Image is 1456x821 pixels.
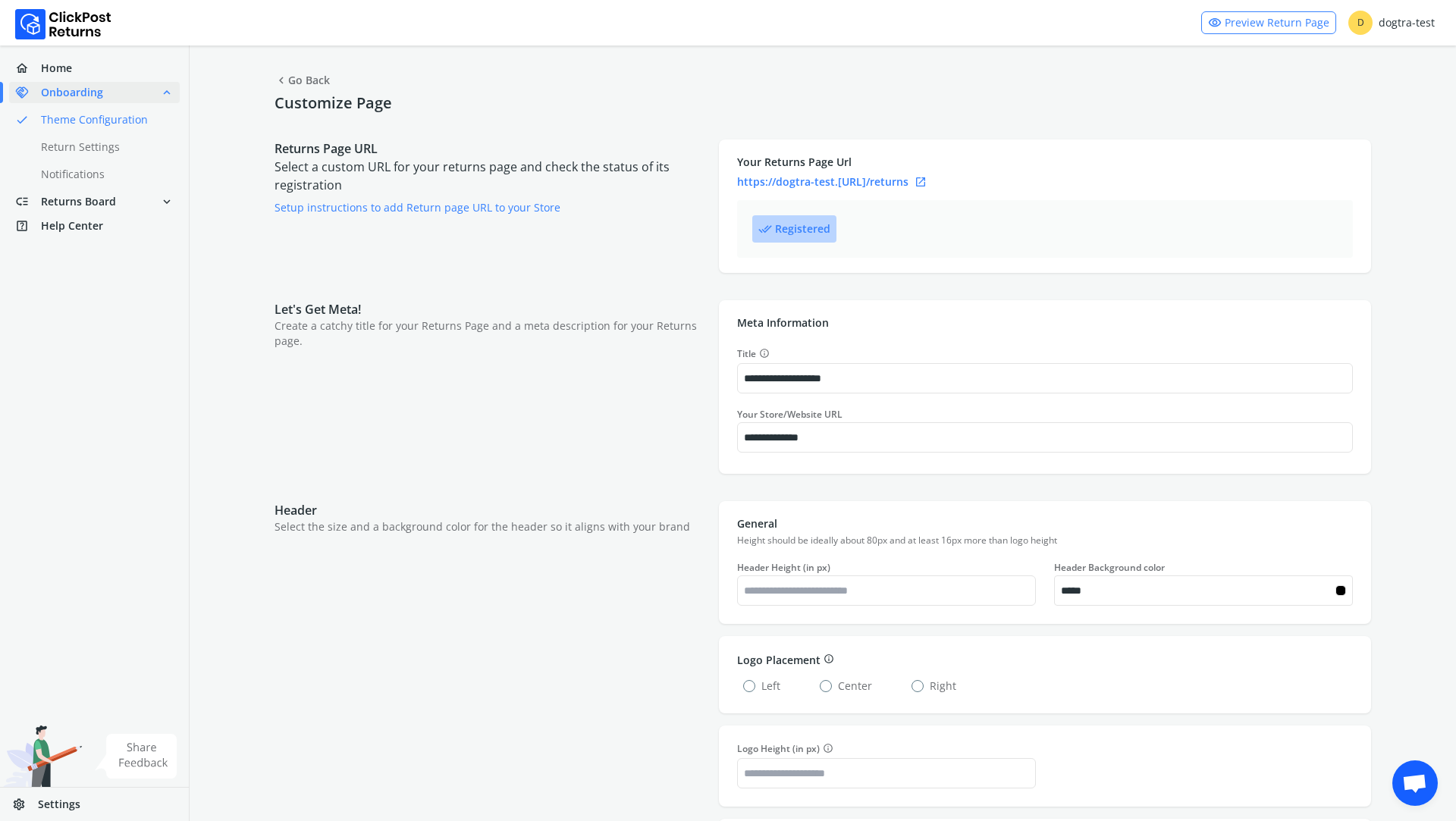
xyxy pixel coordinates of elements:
p: Create a catchy title for your Returns Page and a meta description for your Returns page. [275,318,704,349]
p: Meta Information [737,315,1353,331]
span: info [823,741,833,756]
a: visibilityPreview Return Page [1201,11,1336,34]
a: doneTheme Configuration [9,109,198,130]
button: Title [756,346,770,362]
label: Your Store/Website URL [737,409,1353,421]
p: Height should be ideally about 80px and at least 16px more than logo height [737,534,1353,547]
div: Select a custom URL for your returns page and check the status of its registration [275,139,704,273]
span: Help Center [41,218,103,233]
label: Right [912,678,956,694]
a: homeHome [9,58,180,79]
span: expand_more [160,191,174,212]
span: Settings [38,797,80,812]
label: Left [743,678,780,694]
a: help_centerHelp Center [9,215,180,237]
a: Notifications [9,164,198,185]
img: Logo [15,9,111,39]
span: D [1348,11,1373,35]
h4: Customize Page [275,94,1371,112]
p: Let's Get Meta! [275,300,704,318]
label: Title [737,346,1353,362]
a: Return Settings [9,136,198,158]
span: visibility [1208,12,1222,33]
span: info [824,651,834,666]
a: Setup instructions to add Return page URL to your Store [275,200,560,215]
a: Open chat [1392,760,1438,806]
span: Go Back [275,70,330,91]
button: Logo Height (in px) [820,741,833,757]
label: Header Background color [1054,562,1353,574]
label: Logo Height (in px) [737,741,1036,757]
span: low_priority [15,191,41,212]
span: settings [12,794,38,815]
span: handshake [15,82,41,103]
span: open_in_new [915,173,927,191]
span: home [15,58,41,79]
p: Header [275,501,704,519]
p: Select the size and a background color for the header so it aligns with your brand [275,519,704,534]
button: info [821,651,834,668]
p: Returns Page URL [275,139,704,158]
span: expand_less [160,82,174,103]
label: Header Height (in px) [737,562,1036,574]
span: done_all [758,218,772,240]
img: share feedback [95,734,177,779]
span: Returns Board [41,194,116,209]
button: done_allRegistered [752,215,836,243]
span: done [15,109,29,130]
span: Onboarding [41,85,103,100]
span: chevron_left [275,70,288,91]
div: dogtra-test [1348,11,1435,35]
label: Center [820,678,872,694]
p: General [737,516,1353,531]
span: help_center [15,215,41,237]
span: Home [41,61,72,76]
p: Your Returns Page Url [737,155,1353,170]
span: info [759,346,770,361]
a: https://dogtra-test.[URL]/returnsopen_in_new [737,173,1353,191]
div: Logo Placement [737,651,1353,668]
